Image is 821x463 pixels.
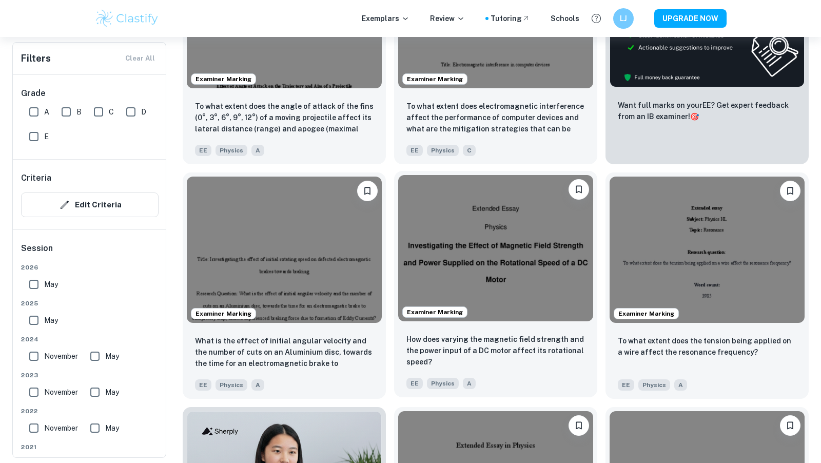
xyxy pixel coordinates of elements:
img: Clastify logo [94,8,160,29]
button: Edit Criteria [21,192,159,217]
span: Physics [216,145,247,156]
a: Schools [551,13,579,24]
img: Physics EE example thumbnail: To what extent does the tension being a [610,177,805,323]
span: EE [195,145,211,156]
h6: Filters [21,51,51,66]
span: A [463,378,476,389]
img: Physics EE example thumbnail: How does varying the magnetic field stre [398,175,593,321]
span: May [105,422,119,434]
button: Bookmark [357,181,378,201]
p: To what extent does electromagnetic interference affect the performance of computer devices and w... [406,101,585,136]
h6: Session [21,242,159,263]
a: Examiner MarkingBookmark To what extent does the tension being applied on a wire affect the reson... [605,172,809,399]
p: Exemplars [362,13,409,24]
span: EE [406,378,423,389]
span: Examiner Marking [403,74,467,84]
span: Physics [638,379,670,391]
span: A [251,379,264,391]
p: To what extent does the angle of attack of the fins (0°, 3°, 6°, 9°, 12°) of a moving projectile ... [195,101,374,136]
span: Physics [427,145,459,156]
span: May [105,387,119,398]
button: Bookmark [780,415,800,436]
img: Physics EE example thumbnail: What is the effect of initial angular ve [187,177,382,323]
h6: Grade [21,87,159,100]
p: To what extent does the tension being applied on a wire affect the resonance frequency? [618,335,796,358]
p: What is the effect of initial angular velocity and the number of cuts on an Aluminium disc, towar... [195,335,374,370]
span: 2026 [21,263,159,272]
h6: LJ [618,13,630,24]
span: Examiner Marking [403,307,467,317]
span: 2025 [21,299,159,308]
span: C [109,106,114,118]
p: Want full marks on your EE ? Get expert feedback from an IB examiner! [618,100,796,122]
span: Examiner Marking [614,309,678,318]
button: Help and Feedback [588,10,605,27]
button: Bookmark [780,181,800,201]
span: 2022 [21,407,159,416]
a: Examiner MarkingBookmarkHow does varying the magnetic field strength and the power input of a DC ... [394,172,597,399]
span: EE [406,145,423,156]
span: Physics [427,378,459,389]
span: B [76,106,82,118]
button: UPGRADE NOW [654,9,727,28]
span: November [44,387,78,398]
span: A [251,145,264,156]
span: 2023 [21,371,159,380]
span: Physics [216,379,247,391]
span: EE [618,379,634,391]
span: A [674,379,687,391]
span: C [463,145,476,156]
span: November [44,351,78,362]
button: Bookmark [569,179,589,200]
h6: Criteria [21,172,51,184]
span: November [44,422,78,434]
a: Examiner MarkingBookmarkWhat is the effect of initial angular velocity and the number of cuts on ... [183,172,386,399]
span: May [44,315,58,326]
p: Review [430,13,465,24]
span: EE [195,379,211,391]
span: 2024 [21,335,159,344]
span: 🎯 [690,112,699,121]
a: Tutoring [491,13,530,24]
span: D [141,106,146,118]
span: May [105,351,119,362]
span: 2021 [21,442,159,452]
span: E [44,131,49,142]
button: LJ [613,8,634,29]
span: May [44,279,58,290]
button: Bookmark [569,415,589,436]
p: How does varying the magnetic field strength and the power input of a DC motor affect its rotatio... [406,334,585,368]
span: A [44,106,49,118]
span: Examiner Marking [191,309,256,318]
span: Examiner Marking [191,74,256,84]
